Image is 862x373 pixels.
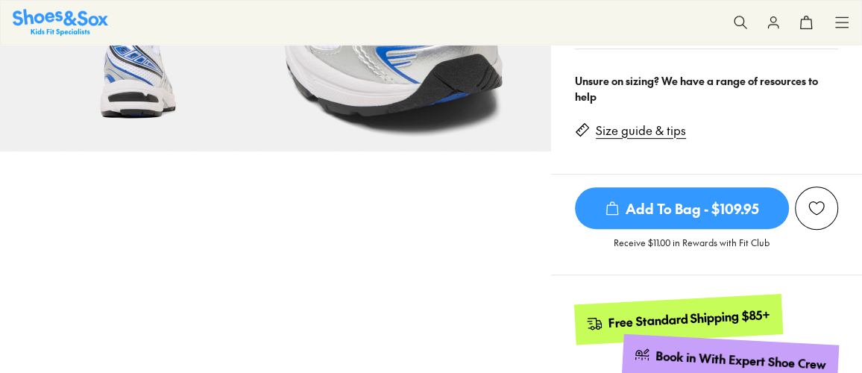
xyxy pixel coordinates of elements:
[575,186,789,230] button: Add To Bag - $109.95
[7,5,52,50] button: Gorgias live chat
[575,187,789,229] span: Add To Bag - $109.95
[574,294,783,345] a: Free Standard Shipping $85+
[575,73,838,104] div: Unsure on sizing? We have a range of resources to help
[13,9,108,35] img: SNS_Logo_Responsive.svg
[655,348,827,373] div: Book in With Expert Shoe Crew
[596,122,686,139] a: Size guide & tips
[13,9,108,35] a: Shoes & Sox
[614,236,770,263] p: Receive $11.00 in Rewards with Fit Club
[795,186,838,230] button: Add to Wishlist
[608,307,771,331] div: Free Standard Shipping $85+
